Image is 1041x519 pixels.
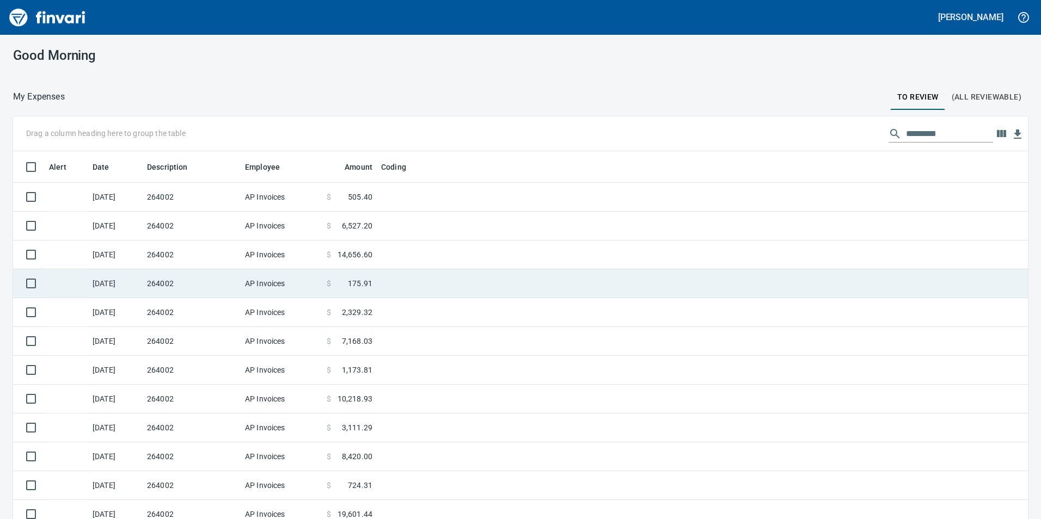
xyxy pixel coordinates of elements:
img: Finvari [7,4,88,30]
span: Coding [381,160,406,174]
td: AP Invoices [241,327,322,356]
td: AP Invoices [241,413,322,442]
p: My Expenses [13,90,65,103]
span: Amount [345,160,372,174]
span: 8,420.00 [342,451,372,462]
td: [DATE] [88,327,143,356]
span: 10,218.93 [338,393,372,404]
span: Description [147,160,188,174]
nav: breadcrumb [13,90,65,103]
span: 724.31 [348,480,372,491]
span: $ [327,191,331,202]
td: [DATE] [88,356,143,385]
span: Employee [245,160,280,174]
span: Date [93,160,109,174]
span: 6,527.20 [342,220,372,231]
td: 264002 [143,298,241,327]
span: Alert [49,160,66,174]
span: $ [327,451,331,462]
td: AP Invoices [241,471,322,500]
span: Alert [49,160,81,174]
span: 7,168.03 [342,336,372,347]
h5: [PERSON_NAME] [938,11,1003,23]
span: Amount [330,160,372,174]
span: $ [327,422,331,433]
td: 264002 [143,442,241,471]
span: Date [93,160,124,174]
td: [DATE] [88,212,143,240]
td: 264002 [143,356,241,385]
td: AP Invoices [241,269,322,298]
span: Description [147,160,202,174]
td: 264002 [143,269,241,298]
span: $ [327,278,331,289]
span: (All Reviewable) [952,90,1021,104]
td: [DATE] [88,471,143,500]
td: AP Invoices [241,298,322,327]
span: 505.40 [348,191,372,202]
span: $ [327,364,331,375]
td: 264002 [143,471,241,500]
td: [DATE] [88,442,143,471]
span: 175.91 [348,278,372,289]
span: Coding [381,160,420,174]
button: Download table [1009,126,1026,143]
span: $ [327,480,331,491]
span: $ [327,393,331,404]
td: [DATE] [88,183,143,212]
p: Drag a column heading here to group the table [26,128,186,139]
span: 2,329.32 [342,307,372,318]
span: $ [327,220,331,231]
td: [DATE] [88,240,143,269]
td: 264002 [143,327,241,356]
td: AP Invoices [241,212,322,240]
td: [DATE] [88,298,143,327]
span: $ [327,307,331,318]
td: AP Invoices [241,385,322,413]
button: [PERSON_NAME] [935,9,1006,26]
span: 14,656.60 [338,249,372,260]
td: 264002 [143,212,241,240]
span: $ [327,336,331,347]
td: AP Invoices [241,240,322,269]
td: AP Invoices [241,183,322,212]
td: [DATE] [88,413,143,442]
td: 264002 [143,240,241,269]
td: [DATE] [88,385,143,413]
td: 264002 [143,183,241,212]
h3: Good Morning [13,48,334,63]
td: AP Invoices [241,356,322,385]
span: Employee [245,160,294,174]
td: 264002 [143,413,241,442]
button: Choose columns to display [993,126,1009,142]
span: $ [327,249,331,260]
td: 264002 [143,385,241,413]
td: AP Invoices [241,442,322,471]
span: 1,173.81 [342,364,372,375]
span: 3,111.29 [342,422,372,433]
span: To Review [897,90,939,104]
td: [DATE] [88,269,143,298]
